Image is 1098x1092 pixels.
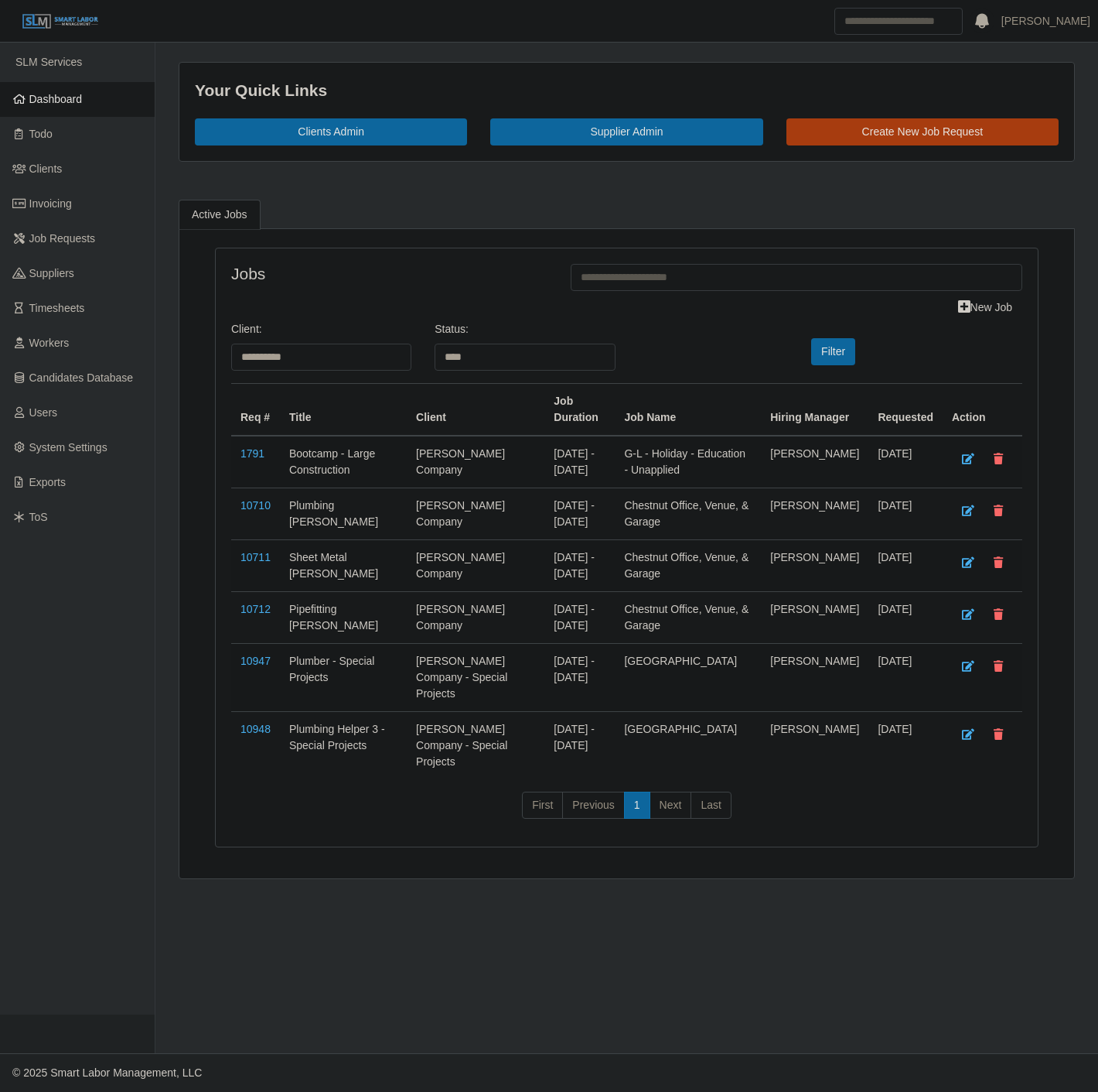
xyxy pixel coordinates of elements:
[29,128,53,140] span: Todo
[943,383,1022,436] th: Action
[615,488,761,539] td: Chestnut Office, Venue, & Garage
[624,792,650,820] a: 1
[868,436,943,488] td: [DATE]
[179,200,261,230] a: Active Jobs
[240,447,264,460] a: 1791
[407,383,544,436] th: Client
[407,488,544,539] td: [PERSON_NAME] Company
[240,723,271,735] a: 10948
[231,792,1022,832] nav: pagination
[615,711,761,779] td: [GEOGRAPHIC_DATA]
[280,643,407,711] td: Plumber - Special Projects
[435,321,469,337] label: Status:
[407,711,544,779] td: [PERSON_NAME] Company - Special Projects
[280,488,407,539] td: Plumbing [PERSON_NAME]
[29,93,83,105] span: Dashboard
[29,476,66,488] span: Exports
[615,383,761,436] th: Job Name
[280,436,407,488] td: Bootcamp - Large Construction
[12,1066,202,1079] span: © 2025 Smart Labor Management, LLC
[761,436,868,488] td: [PERSON_NAME]
[29,406,58,419] span: Users
[868,711,943,779] td: [DATE]
[761,488,868,539] td: [PERSON_NAME]
[29,163,63,175] span: Clients
[490,118,762,145] a: Supplier Admin
[761,711,868,779] td: [PERSON_NAME]
[15,56,82,68] span: SLM Services
[786,118,1059,145] a: Create New Job Request
[868,488,943,539] td: [DATE]
[544,711,615,779] td: [DATE] - [DATE]
[407,591,544,643] td: [PERSON_NAME] Company
[544,383,615,436] th: Job Duration
[29,337,70,349] span: Workers
[231,383,280,436] th: Req #
[29,511,48,523] span: ToS
[29,197,72,210] span: Invoicing
[407,436,544,488] td: [PERSON_NAME] Company
[615,539,761,591] td: Chestnut Office, Venue, & Garage
[29,371,134,384] span: Candidates Database
[544,539,615,591] td: [DATE] - [DATE]
[240,655,271,667] a: 10947
[280,539,407,591] td: Sheet Metal [PERSON_NAME]
[231,321,262,337] label: Client:
[195,118,467,145] a: Clients Admin
[868,643,943,711] td: [DATE]
[544,591,615,643] td: [DATE] - [DATE]
[761,643,868,711] td: [PERSON_NAME]
[280,383,407,436] th: Title
[195,78,1059,103] div: Your Quick Links
[868,539,943,591] td: [DATE]
[948,294,1022,321] a: New Job
[868,383,943,436] th: Requested
[761,539,868,591] td: [PERSON_NAME]
[29,232,96,245] span: Job Requests
[29,441,107,454] span: System Settings
[615,436,761,488] td: G-L - Holiday - Education - Unapplied
[240,499,271,512] a: 10710
[615,643,761,711] td: [GEOGRAPHIC_DATA]
[29,302,85,314] span: Timesheets
[231,264,547,283] h4: Jobs
[1001,13,1090,29] a: [PERSON_NAME]
[834,8,963,35] input: Search
[544,436,615,488] td: [DATE] - [DATE]
[240,551,271,563] a: 10711
[29,267,74,279] span: Suppliers
[761,591,868,643] td: [PERSON_NAME]
[240,603,271,615] a: 10712
[544,488,615,539] td: [DATE] - [DATE]
[615,591,761,643] td: Chestnut Office, Venue, & Garage
[761,383,868,436] th: Hiring Manager
[868,591,943,643] td: [DATE]
[544,643,615,711] td: [DATE] - [DATE]
[22,13,99,30] img: SLM Logo
[407,643,544,711] td: [PERSON_NAME] Company - Special Projects
[280,591,407,643] td: Pipefitting [PERSON_NAME]
[280,711,407,779] td: Plumbing Helper 3 - Special Projects
[407,539,544,591] td: [PERSON_NAME] Company
[811,338,855,365] button: Filter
